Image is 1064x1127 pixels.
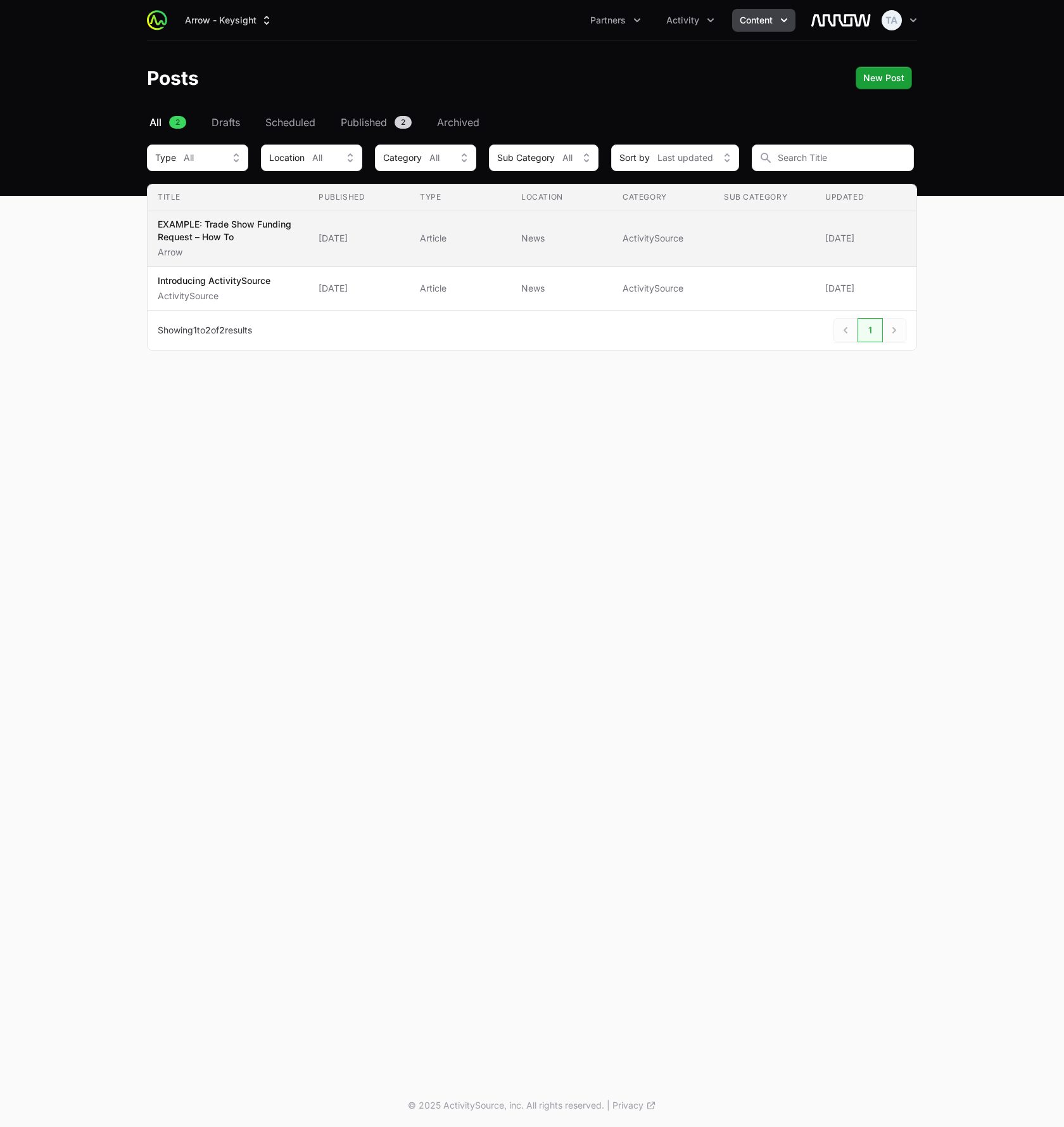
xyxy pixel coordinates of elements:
button: Sort byLast updated [611,145,739,171]
a: Privacy [612,1099,656,1112]
span: Article [420,232,501,245]
span: Archived [437,115,479,130]
a: Archived [434,115,482,130]
span: Article [420,282,501,295]
button: CategoryAll [375,145,476,171]
span: All [429,151,440,164]
th: Title [148,184,308,210]
div: [DATE] [319,232,348,245]
span: Location [269,151,305,164]
span: [DATE] [825,232,906,245]
span: [DATE] [825,282,906,295]
span: 2 [205,325,211,335]
span: Published [341,115,387,130]
span: Category [383,151,422,164]
span: Sort by [619,151,650,164]
div: Sort by filter [611,145,739,171]
img: Arrow [811,8,871,33]
span: ActivitySource [623,232,704,245]
span: All [312,151,322,164]
div: Partners menu [583,9,649,32]
input: Search Title [752,145,914,171]
span: All [184,151,194,164]
a: Scheduled [263,115,318,130]
div: Supplier switch menu [177,9,281,32]
div: Sub Category filter [489,145,598,171]
p: Showing to of results [158,324,252,337]
span: Sub Category [497,151,555,164]
th: Type [410,184,511,210]
span: | [607,1099,610,1112]
p: Introducing ActivitySource [158,274,270,287]
div: Content Type filter [147,145,248,171]
a: 1 [858,318,883,342]
button: Sub CategoryAll [489,145,598,171]
button: New Post [856,67,912,89]
div: Primary actions [856,67,912,89]
img: Timothy Arrow [882,10,902,30]
span: New Post [863,70,904,86]
span: Activity [666,14,699,27]
div: Content menu [732,9,795,32]
button: Content [732,9,795,32]
div: Location filter [261,145,362,171]
button: TypeAll [147,145,248,171]
th: Sub Category [714,184,815,210]
span: 2 [169,116,186,129]
section: Content Filters [147,145,917,171]
p: © 2025 ActivitySource, inc. All rights reserved. [408,1099,604,1112]
button: LocationAll [261,145,362,171]
button: Activity [659,9,722,32]
span: News [521,232,602,245]
span: News [521,282,602,295]
span: 1 [193,325,197,335]
p: ActivitySource [158,290,270,302]
div: Activity menu [659,9,722,32]
span: 2 [395,116,412,129]
a: Drafts [209,115,243,130]
nav: Content navigation [147,115,917,130]
div: Main navigation [167,9,795,32]
button: Arrow - Keysight [177,9,281,32]
span: All [562,151,573,164]
span: Partners [590,14,626,27]
span: Type [155,151,176,164]
th: Location [511,184,612,210]
span: Last updated [657,151,713,164]
p: Arrow [158,246,298,259]
span: 2 [219,325,225,335]
th: Published [308,184,410,210]
span: Drafts [212,115,240,130]
th: Category [612,184,714,210]
span: Content [740,14,773,27]
span: All [149,115,161,130]
h1: Posts [147,67,199,89]
p: EXAMPLE: Trade Show Funding Request – How To [158,218,298,243]
span: Scheduled [265,115,315,130]
img: ActivitySource [147,10,167,30]
a: Published2 [338,115,414,130]
button: Partners [583,9,649,32]
div: [DATE] [319,282,348,295]
a: All2 [147,115,189,130]
span: ActivitySource [623,282,704,295]
div: Category filter [375,145,476,171]
th: Updated [815,184,916,210]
